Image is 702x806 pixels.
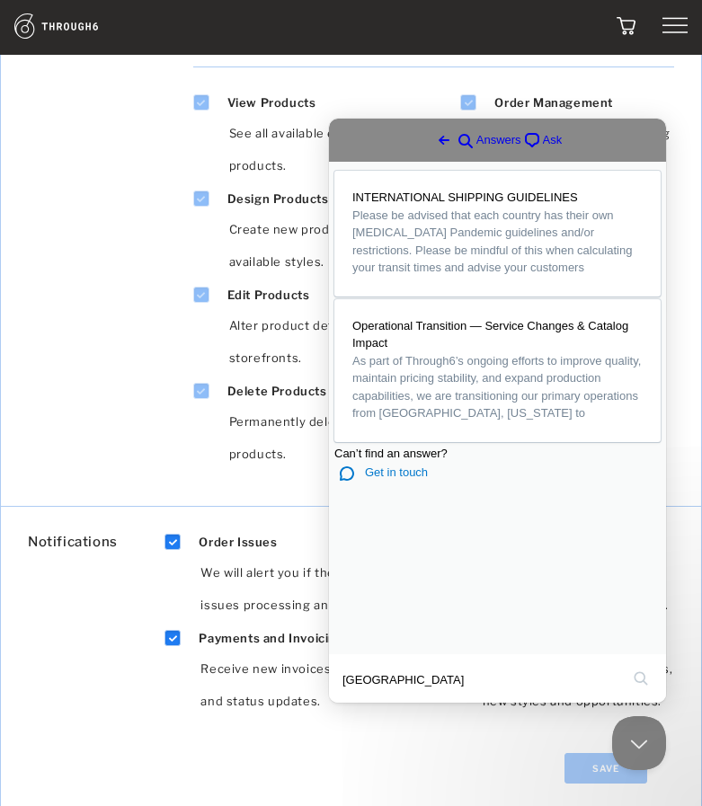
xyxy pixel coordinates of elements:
[227,191,329,206] label: Design Products
[200,652,419,717] div: Receive new invoices, reminders and status updates.
[329,119,666,703] iframe: Help Scout Beacon - Live Chat, Contact Form, and Knowledge Base
[229,405,434,470] div: Permanently delete existing products.
[227,384,327,398] label: Delete Products
[200,556,419,621] div: We will alert you if there are any issues processing an order.
[617,17,635,35] img: icon_cart.dab5cea1.svg
[496,117,674,182] div: Create new and edit existing orders.
[229,117,434,182] div: See all available existing products.
[229,213,434,278] div: Create new products from available styles.
[199,631,343,645] label: Payments and Invoicing
[28,534,164,550] h1: Notifications
[14,13,138,39] img: logo.1c10ca64.svg
[564,753,647,784] button: Save
[199,535,277,549] label: Order Issues
[662,13,688,39] img: hamburger.119f1a7b.svg
[612,716,666,770] iframe: Help Scout Beacon - Close
[227,288,310,302] label: Edit Products
[229,309,434,374] div: Alter product details and sync to storefronts.
[494,95,613,110] label: Order Management
[227,95,316,110] label: View Products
